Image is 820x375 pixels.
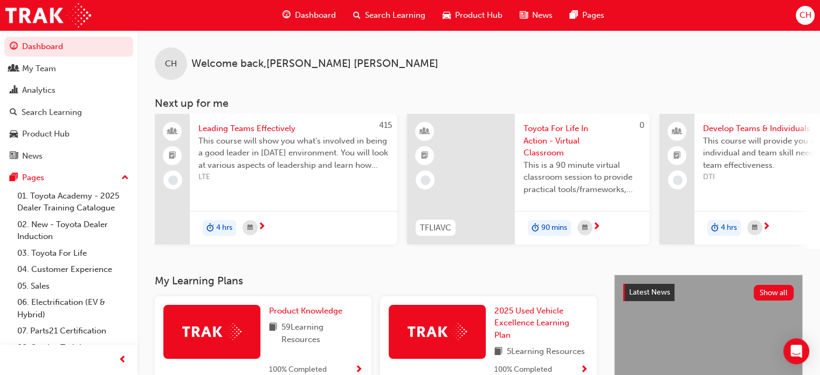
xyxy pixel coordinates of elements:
span: next-icon [258,222,266,232]
span: learningRecordVerb_NONE-icon [168,175,178,185]
a: 415Leading Teams EffectivelyThis course will show you what's involved in being a good leader in [... [155,114,397,244]
span: booktick-icon [673,149,681,163]
a: 08. Service Training [13,339,133,356]
span: next-icon [592,222,601,232]
span: Search Learning [365,9,425,22]
span: book-icon [269,321,277,345]
span: pages-icon [570,9,578,22]
a: Product Knowledge [269,305,347,317]
span: This is a 90 minute virtual classroom session to provide practical tools/frameworks, behaviours a... [523,159,641,196]
button: Pages [4,168,133,188]
a: 02. New - Toyota Dealer Induction [13,216,133,245]
span: LTE [198,171,389,183]
span: duration-icon [532,221,539,235]
a: pages-iconPages [561,4,613,26]
a: 04. Customer Experience [13,261,133,278]
a: Dashboard [4,37,133,57]
span: calendar-icon [247,221,253,235]
span: Toyota For Life In Action - Virtual Classroom [523,122,641,159]
a: News [4,146,133,166]
span: calendar-icon [582,221,588,235]
a: guage-iconDashboard [274,4,344,26]
span: Show Progress [355,365,363,375]
span: search-icon [353,9,361,22]
span: 415 [379,120,392,130]
a: 03. Toyota For Life [13,245,133,262]
button: CH [796,6,815,25]
img: Trak [408,323,467,340]
a: 0TFLIAVCToyota For Life In Action - Virtual ClassroomThis is a 90 minute virtual classroom sessio... [407,114,650,244]
a: 01. Toyota Academy - 2025 Dealer Training Catalogue [13,188,133,216]
span: chart-icon [10,86,18,96]
span: book-icon [494,345,502,359]
div: Pages [22,172,44,184]
span: This course will show you what's involved in being a good leader in [DATE] environment. You will ... [198,135,389,172]
span: next-icon [762,222,770,232]
span: Product Hub [455,9,502,22]
div: News [22,150,43,162]
span: Show Progress [580,365,588,375]
span: car-icon [10,129,18,139]
a: news-iconNews [511,4,561,26]
span: learningResourceType_INSTRUCTOR_LED-icon [421,125,429,139]
div: Product Hub [22,128,70,140]
span: learningRecordVerb_NONE-icon [673,175,683,185]
span: guage-icon [10,42,18,52]
span: pages-icon [10,173,18,183]
span: search-icon [10,108,17,118]
a: car-iconProduct Hub [434,4,511,26]
a: 06. Electrification (EV & Hybrid) [13,294,133,323]
div: Search Learning [22,106,82,119]
a: 07. Parts21 Certification [13,323,133,339]
a: My Team [4,59,133,79]
button: DashboardMy TeamAnalyticsSearch LearningProduct HubNews [4,35,133,168]
a: Analytics [4,80,133,100]
img: Trak [5,3,91,28]
span: 4 hrs [721,222,737,234]
span: 5 Learning Resources [507,345,585,359]
a: Latest NewsShow all [623,284,794,301]
div: Open Intercom Messenger [783,338,809,364]
a: search-iconSearch Learning [344,4,434,26]
div: My Team [22,63,56,75]
button: Show all [754,285,794,301]
span: duration-icon [206,221,214,235]
a: 05. Sales [13,278,133,295]
span: Dashboard [295,9,336,22]
span: CH [165,58,177,70]
span: news-icon [520,9,528,22]
span: Leading Teams Effectively [198,122,389,135]
span: News [532,9,553,22]
span: 4 hrs [216,222,232,234]
span: Product Knowledge [269,306,342,316]
span: duration-icon [711,221,719,235]
span: prev-icon [119,353,127,367]
span: people-icon [169,125,176,139]
span: booktick-icon [421,149,429,163]
a: Product Hub [4,124,133,144]
span: CH [799,9,811,22]
span: news-icon [10,152,18,161]
h3: Next up for me [137,97,820,110]
span: people-icon [673,125,681,139]
span: Pages [582,9,604,22]
span: people-icon [10,64,18,74]
span: car-icon [443,9,451,22]
a: Search Learning [4,103,133,122]
span: 90 mins [541,222,567,234]
span: TFLIAVC [420,222,451,234]
span: up-icon [121,171,129,185]
span: 2025 Used Vehicle Excellence Learning Plan [494,306,569,340]
a: 2025 Used Vehicle Excellence Learning Plan [494,305,588,342]
span: Welcome back , [PERSON_NAME] [PERSON_NAME] [191,58,438,70]
span: booktick-icon [169,149,176,163]
span: guage-icon [282,9,291,22]
span: 0 [639,120,644,130]
span: calendar-icon [752,221,757,235]
img: Trak [182,323,242,340]
h3: My Learning Plans [155,275,597,287]
span: 59 Learning Resources [281,321,363,345]
div: Analytics [22,84,56,97]
span: Latest News [629,288,670,297]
